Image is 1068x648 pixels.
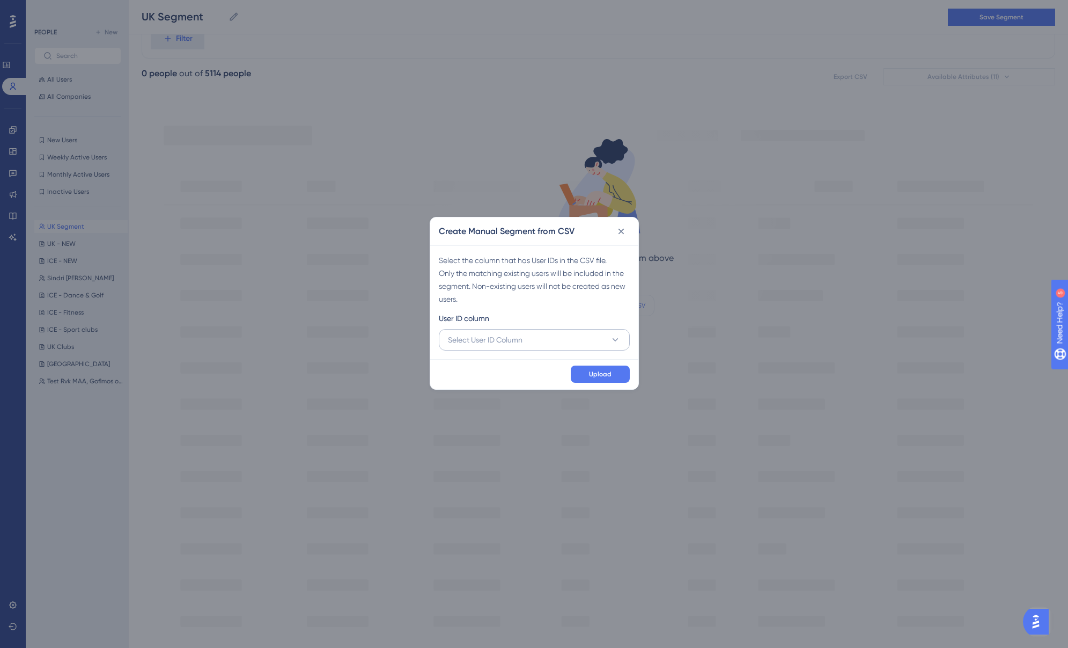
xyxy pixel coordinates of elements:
[439,254,630,305] div: Select the column that has User IDs in the CSV file. Only the matching existing users will be inc...
[439,312,489,325] span: User ID column
[589,370,612,378] span: Upload
[439,225,574,238] h2: Create Manual Segment from CSV
[25,3,67,16] span: Need Help?
[75,5,78,14] div: 5
[1023,606,1055,638] iframe: UserGuiding AI Assistant Launcher
[448,333,522,346] span: Select User ID Column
